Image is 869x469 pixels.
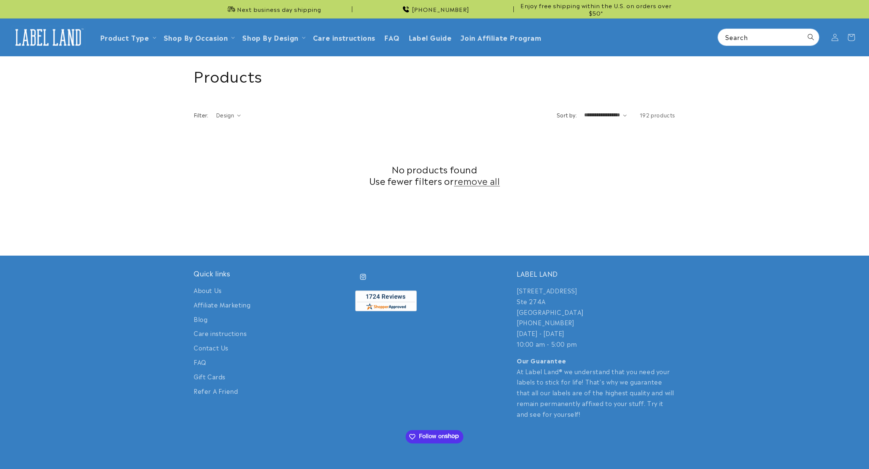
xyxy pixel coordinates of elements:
span: FAQ [384,33,400,41]
a: Care instructions [194,326,247,340]
a: Product Type [100,32,149,42]
a: About Us [194,285,222,297]
label: Sort by: [557,111,577,119]
h2: Quick links [194,269,352,277]
span: Design [216,111,234,119]
p: At Label Land® we understand that you need your labels to stick for life! That's why we guarantee... [517,355,675,419]
span: [PHONE_NUMBER] [412,6,469,13]
summary: Shop By Occasion [159,29,238,46]
span: Label Guide [409,33,452,41]
h2: Filter: [194,111,209,119]
h1: Products [194,66,675,85]
a: Refer A Friend [194,384,238,398]
a: FAQ [194,355,206,369]
a: Gift Cards [194,369,226,384]
iframe: Gorgias Floating Chat [713,434,862,462]
a: remove all [454,175,500,186]
a: Label Guide [404,29,456,46]
a: Shop By Design [242,32,298,42]
a: FAQ [380,29,404,46]
p: [STREET_ADDRESS] Ste 274A [GEOGRAPHIC_DATA] [PHONE_NUMBER] [DATE] - [DATE] 10:00 am - 5:00 pm [517,285,675,349]
a: Join Affiliate Program [456,29,546,46]
img: Customer Reviews [355,290,417,311]
span: Next business day shipping [237,6,321,13]
h2: No products found Use fewer filters or [194,163,675,186]
a: Affiliate Marketing [194,297,250,312]
button: Search [803,29,819,45]
a: Label Land [9,23,88,51]
img: Label Land [11,26,85,49]
a: Care instructions [309,29,380,46]
strong: Our Guarantee [517,356,566,365]
span: Join Affiliate Program [460,33,541,41]
span: Shop By Occasion [164,33,228,41]
span: Enjoy free shipping within the U.S. on orders over $50* [517,2,675,16]
a: Blog [194,312,207,326]
span: 192 products [640,111,675,119]
span: Care instructions [313,33,375,41]
summary: Design (0 selected) [216,111,241,119]
a: Contact Us [194,340,229,355]
summary: Product Type [96,29,159,46]
summary: Shop By Design [238,29,308,46]
h2: LABEL LAND [517,269,675,277]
